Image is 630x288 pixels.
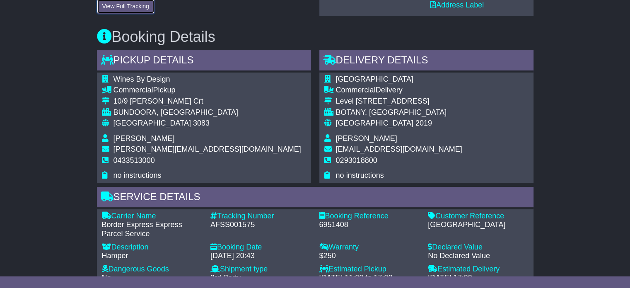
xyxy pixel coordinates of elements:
[336,156,377,165] span: 0293018800
[428,212,529,221] div: Customer Reference
[336,108,462,117] div: BOTANY, [GEOGRAPHIC_DATA]
[113,171,162,179] span: no instructions
[113,97,301,106] div: 10/9 [PERSON_NAME] Crt
[113,108,301,117] div: BUNDOORA, [GEOGRAPHIC_DATA]
[336,134,397,143] span: [PERSON_NAME]
[210,273,241,282] span: 3rd Party
[428,265,529,274] div: Estimated Delivery
[102,265,203,274] div: Dangerous Goods
[336,86,376,94] span: Commercial
[193,119,210,127] span: 3083
[102,243,203,252] div: Description
[336,75,413,83] span: [GEOGRAPHIC_DATA]
[336,119,413,127] span: [GEOGRAPHIC_DATA]
[428,243,529,252] div: Declared Value
[102,273,111,282] span: No
[210,265,311,274] div: Shipment type
[336,171,384,179] span: no instructions
[113,119,191,127] span: [GEOGRAPHIC_DATA]
[210,243,311,252] div: Booking Date
[113,86,301,95] div: Pickup
[210,220,311,230] div: AFSS001575
[319,50,533,73] div: Delivery Details
[97,50,311,73] div: Pickup Details
[319,243,420,252] div: Warranty
[415,119,432,127] span: 2019
[319,220,420,230] div: 6951408
[336,86,462,95] div: Delivery
[319,273,420,283] div: [DATE] 11:00 to 17:00
[102,220,203,238] div: Border Express Express Parcel Service
[428,273,529,283] div: [DATE] 17:00
[113,75,170,83] span: Wines By Design
[210,252,311,261] div: [DATE] 20:43
[102,212,203,221] div: Carrier Name
[97,29,533,45] h3: Booking Details
[102,252,203,261] div: Hamper
[113,156,155,165] span: 0433513000
[319,252,420,261] div: $250
[319,265,420,274] div: Estimated Pickup
[97,187,533,209] div: Service Details
[428,252,529,261] div: No Declared Value
[336,97,462,106] div: Level [STREET_ADDRESS]
[113,134,175,143] span: [PERSON_NAME]
[210,212,311,221] div: Tracking Number
[336,145,462,153] span: [EMAIL_ADDRESS][DOMAIN_NAME]
[113,145,301,153] span: [PERSON_NAME][EMAIL_ADDRESS][DOMAIN_NAME]
[113,86,153,94] span: Commercial
[430,1,484,9] a: Address Label
[428,220,529,230] div: [GEOGRAPHIC_DATA]
[319,212,420,221] div: Booking Reference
